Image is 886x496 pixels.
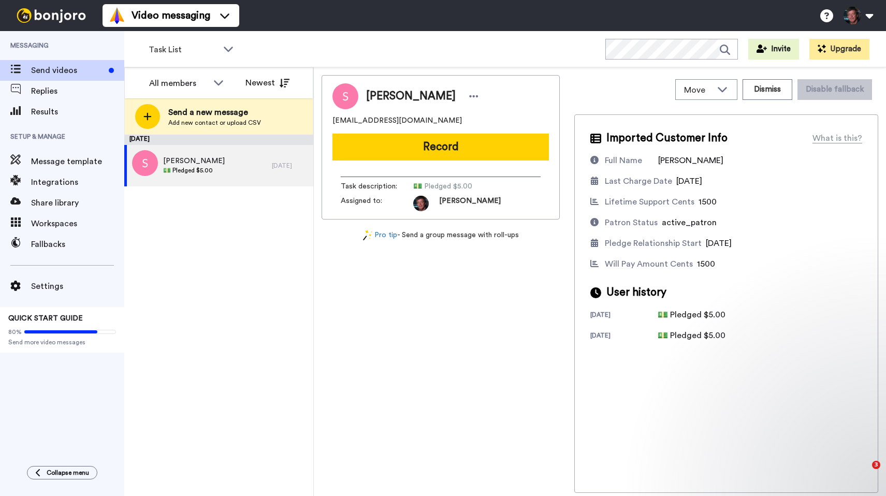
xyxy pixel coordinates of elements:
[658,156,723,165] span: [PERSON_NAME]
[27,466,97,479] button: Collapse menu
[658,309,725,321] div: 💵 Pledged $5.00
[605,175,672,187] div: Last Charge Date
[31,217,124,230] span: Workspaces
[605,237,702,250] div: Pledge Relationship Start
[341,196,413,211] span: Assigned to:
[797,79,872,100] button: Disable fallback
[366,89,456,104] span: [PERSON_NAME]
[697,260,715,268] span: 1500
[706,239,732,247] span: [DATE]
[8,315,83,322] span: QUICK START GUIDE
[809,39,869,60] button: Upgrade
[413,196,429,211] img: d72868d0-47ad-4281-a139-e3ba71da9a6a-1755001586.jpg
[132,8,210,23] span: Video messaging
[322,230,560,241] div: - Send a group message with roll-ups
[439,196,501,211] span: [PERSON_NAME]
[341,181,413,192] span: Task description :
[31,85,124,97] span: Replies
[31,280,124,293] span: Settings
[605,216,658,229] div: Patron Status
[132,150,158,176] img: s.png
[662,218,717,227] span: active_patron
[272,162,308,170] div: [DATE]
[743,79,792,100] button: Dismiss
[676,177,702,185] span: [DATE]
[851,461,876,486] iframe: Intercom live chat
[606,285,666,300] span: User history
[238,72,297,93] button: Newest
[872,461,880,469] span: 3
[413,181,512,192] span: 💵 Pledged $5.00
[168,106,261,119] span: Send a new message
[149,43,218,56] span: Task List
[163,166,225,174] span: 💵 Pledged $5.00
[31,197,124,209] span: Share library
[684,84,712,96] span: Move
[605,154,642,167] div: Full Name
[590,311,658,321] div: [DATE]
[605,196,694,208] div: Lifetime Support Cents
[31,64,105,77] span: Send videos
[332,134,549,161] button: Record
[109,7,125,24] img: vm-color.svg
[605,258,693,270] div: Will Pay Amount Cents
[363,230,372,241] img: magic-wand.svg
[332,83,358,109] img: Image of Sarah
[168,119,261,127] span: Add new contact or upload CSV
[812,132,862,144] div: What is this?
[47,469,89,477] span: Collapse menu
[606,130,728,146] span: Imported Customer Info
[31,238,124,251] span: Fallbacks
[8,328,22,336] span: 80%
[124,135,313,145] div: [DATE]
[699,198,717,206] span: 1500
[163,156,225,166] span: [PERSON_NAME]
[332,115,462,126] span: [EMAIL_ADDRESS][DOMAIN_NAME]
[748,39,799,60] button: Invite
[31,176,124,188] span: Integrations
[12,8,90,23] img: bj-logo-header-white.svg
[149,77,208,90] div: All members
[31,155,124,168] span: Message template
[8,338,116,346] span: Send more video messages
[31,106,124,118] span: Results
[363,230,397,241] a: Pro tip
[590,331,658,342] div: [DATE]
[658,329,725,342] div: 💵 Pledged $5.00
